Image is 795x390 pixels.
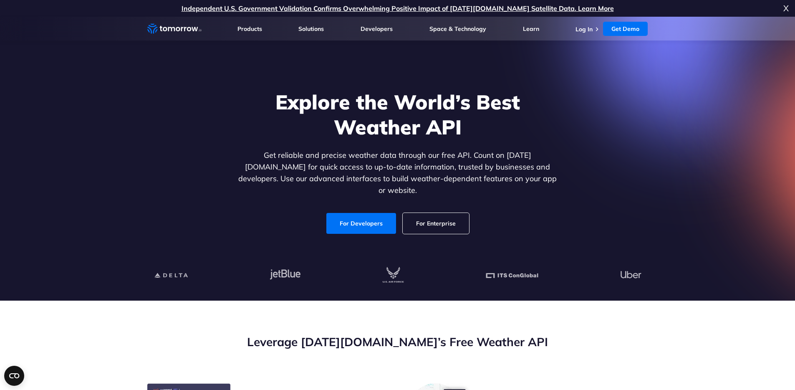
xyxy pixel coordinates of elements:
[147,23,202,35] a: Home link
[429,25,486,33] a: Space & Technology
[603,22,648,36] a: Get Demo
[237,25,262,33] a: Products
[403,213,469,234] a: For Enterprise
[237,89,559,139] h1: Explore the World’s Best Weather API
[147,334,648,350] h2: Leverage [DATE][DOMAIN_NAME]’s Free Weather API
[361,25,393,33] a: Developers
[298,25,324,33] a: Solutions
[326,213,396,234] a: For Developers
[575,25,593,33] a: Log In
[237,149,559,196] p: Get reliable and precise weather data through our free API. Count on [DATE][DOMAIN_NAME] for quic...
[523,25,539,33] a: Learn
[182,4,614,13] a: Independent U.S. Government Validation Confirms Overwhelming Positive Impact of [DATE][DOMAIN_NAM...
[4,366,24,386] button: Open CMP widget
